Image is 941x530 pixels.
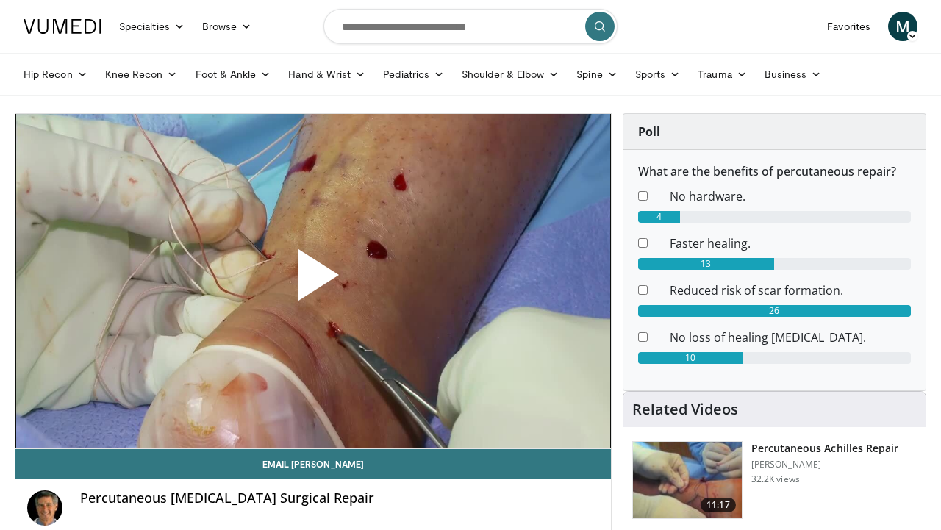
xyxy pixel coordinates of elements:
a: Knee Recon [96,60,187,89]
span: 11:17 [701,498,736,512]
p: 32.2K views [751,473,800,485]
img: 2e74dc0b-20c0-45f6-b916-4deb0511c45e.150x105_q85_crop-smart_upscale.jpg [633,442,742,518]
a: Foot & Ankle [187,60,280,89]
a: Hip Recon [15,60,96,89]
a: Hand & Wrist [279,60,374,89]
strong: Poll [638,123,660,140]
a: Shoulder & Elbow [453,60,568,89]
a: Email [PERSON_NAME] [15,449,611,479]
video-js: Video Player [15,114,611,449]
button: Play Video [181,209,446,353]
input: Search topics, interventions [323,9,618,44]
dd: No loss of healing [MEDICAL_DATA]. [659,329,922,346]
div: 4 [638,211,680,223]
div: 26 [638,305,911,317]
a: Sports [626,60,690,89]
a: Pediatrics [374,60,453,89]
a: M [888,12,917,41]
img: Avatar [27,490,62,526]
dd: No hardware. [659,187,922,205]
div: 10 [638,352,743,364]
dd: Faster healing. [659,234,922,252]
img: VuMedi Logo [24,19,101,34]
h6: What are the benefits of percutaneous repair? [638,165,911,179]
a: Specialties [110,12,193,41]
a: Spine [568,60,626,89]
div: 13 [638,258,775,270]
a: Trauma [689,60,756,89]
p: [PERSON_NAME] [751,459,899,470]
h4: Related Videos [632,401,738,418]
dd: Reduced risk of scar formation. [659,282,922,299]
a: Favorites [818,12,879,41]
h4: Percutaneous [MEDICAL_DATA] Surgical Repair [80,490,599,506]
h3: Percutaneous Achilles Repair [751,441,899,456]
a: 11:17 Percutaneous Achilles Repair [PERSON_NAME] 32.2K views [632,441,917,519]
a: Business [756,60,831,89]
a: Browse [193,12,261,41]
